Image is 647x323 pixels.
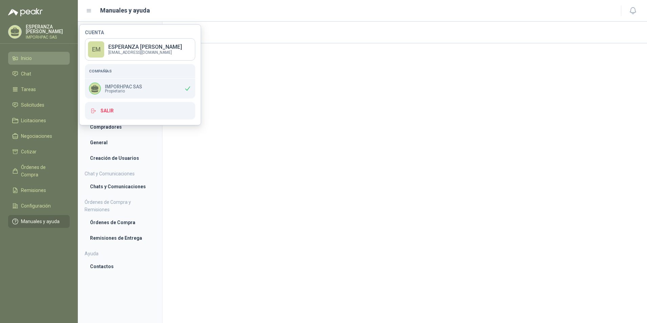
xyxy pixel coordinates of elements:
a: Manuales y ayuda [8,215,70,228]
span: Tareas [21,86,36,93]
a: Chats y Comunicaciones [85,180,155,193]
span: Chat [21,70,31,78]
span: Inicio [21,55,32,62]
a: Compradores [85,121,155,133]
h4: Chat y Comunicaciones [85,170,155,177]
p: ESPERANZA [PERSON_NAME] [26,24,70,34]
h1: Perfil [162,22,647,43]
li: Contactos [90,263,150,270]
a: Chat [8,67,70,80]
h1: Manuales y ayuda [100,6,150,15]
h4: Órdenes de Compra y Remisiones [85,198,155,213]
a: Contactos [85,260,155,273]
span: Remisiones [21,187,46,194]
span: Licitaciones [21,117,46,124]
li: Remisiones de Entrega [90,234,150,242]
li: Chats y Comunicaciones [90,183,150,190]
li: General [90,139,150,146]
li: Compradores [90,123,150,131]
img: Logo peakr [8,8,43,16]
a: Órdenes de Compra [85,216,155,229]
a: Negociaciones [8,130,70,143]
iframe: 9c3d7d3d837b4ab9ad9ea13e40f1f299 [168,49,642,314]
span: Configuración [21,202,51,210]
a: Inicio [8,52,70,65]
h4: Ayuda [85,250,155,257]
a: Creación de Usuarios [85,152,155,165]
a: General [85,136,155,149]
a: Licitaciones [8,114,70,127]
a: Remisiones de Entrega [85,232,155,244]
a: Remisiones [8,184,70,197]
a: Configuración [8,199,70,212]
span: Cotizar [21,148,37,155]
span: Órdenes de Compra [21,164,63,178]
a: Cotizar [8,145,70,158]
span: Solicitudes [21,101,44,109]
p: IMPORHPAC SAS [26,35,70,39]
span: Negociaciones [21,132,52,140]
li: Órdenes de Compra [90,219,150,226]
a: Tareas [8,83,70,96]
a: Solicitudes [8,99,70,111]
span: Manuales y ayuda [21,218,60,225]
li: Creación de Usuarios [90,154,150,162]
a: Órdenes de Compra [8,161,70,181]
